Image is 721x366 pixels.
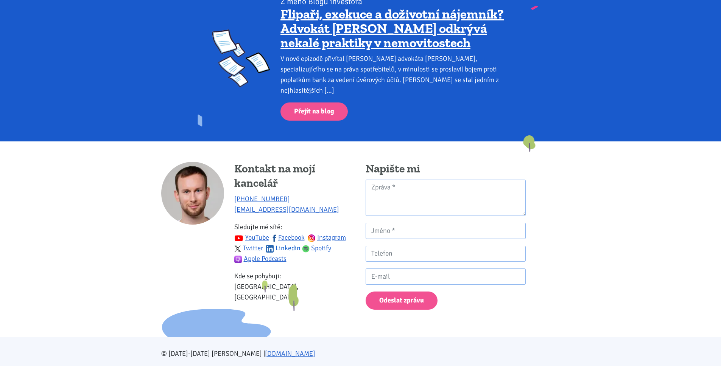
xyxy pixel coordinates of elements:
a: Linkedin [266,244,301,252]
p: Sledujte mé sítě: [234,222,355,264]
img: youtube.svg [234,234,243,243]
img: twitter.svg [234,245,241,252]
a: Instagram [308,233,346,242]
a: Flipaři, exekuce a doživotní nájemník? Advokát [PERSON_NAME] odkrývá nekalé praktiky v nemovitostech [280,6,504,51]
div: © [DATE]-[DATE] [PERSON_NAME] | [156,348,565,359]
img: apple-podcasts.png [234,256,242,263]
a: [DOMAIN_NAME] [265,349,315,358]
img: Tomáš Kučera [161,162,224,225]
img: spotify.png [302,245,310,253]
a: [PHONE_NUMBER] [234,195,290,203]
input: E-mail [366,268,526,285]
form: Kontaktní formulář [366,180,526,310]
a: YouTube [234,233,269,242]
button: Odeslat zprávu [366,292,438,310]
h4: Kontakt na mojí kancelář [234,162,355,190]
a: Spotify [302,244,332,252]
img: fb.svg [271,234,278,242]
p: Kde se pohybuji: [GEOGRAPHIC_DATA], [GEOGRAPHIC_DATA] [234,271,355,302]
img: linkedin.svg [266,245,274,253]
a: Facebook [271,233,305,242]
img: ig.svg [308,234,315,242]
input: Jméno * [366,223,526,239]
a: Apple Podcasts [234,254,287,263]
a: [EMAIL_ADDRESS][DOMAIN_NAME] [234,205,339,214]
a: Přejít na blog [280,102,348,121]
a: Twitter [234,244,263,252]
h4: Napište mi [366,162,526,176]
input: Telefon [366,246,526,262]
div: V nové epizodě přivítal [PERSON_NAME] advokáta [PERSON_NAME], specializujícího se na práva spotře... [280,53,509,96]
